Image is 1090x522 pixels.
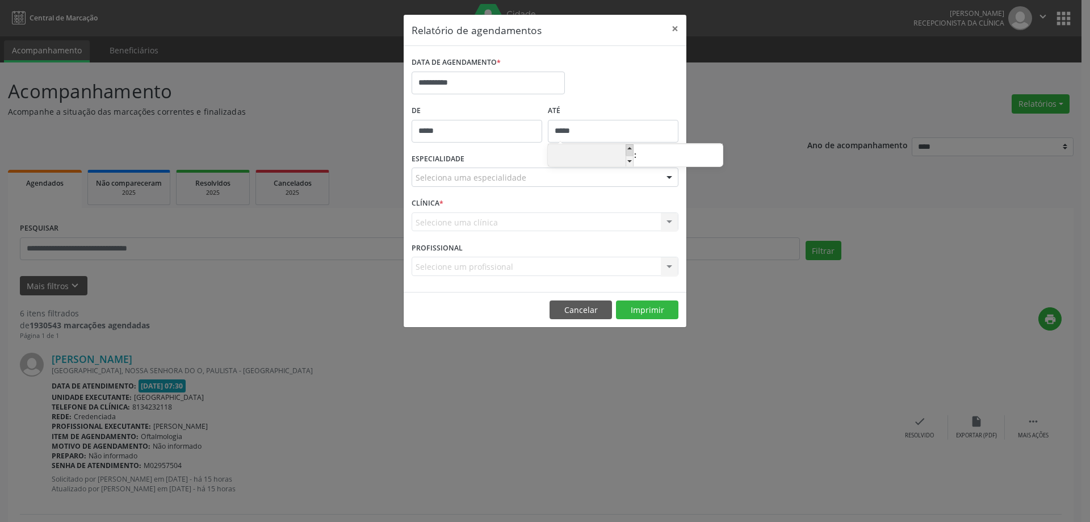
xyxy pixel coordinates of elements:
[616,300,678,320] button: Imprimir
[416,172,526,183] span: Seleciona uma especialidade
[412,151,464,168] label: ESPECIALIDADE
[637,145,723,168] input: Minute
[412,195,443,212] label: CLÍNICA
[548,102,678,120] label: ATÉ
[412,23,542,37] h5: Relatório de agendamentos
[550,300,612,320] button: Cancelar
[664,15,686,43] button: Close
[634,144,637,166] span: :
[412,239,463,257] label: PROFISSIONAL
[412,102,542,120] label: De
[548,145,634,168] input: Hour
[412,54,501,72] label: DATA DE AGENDAMENTO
